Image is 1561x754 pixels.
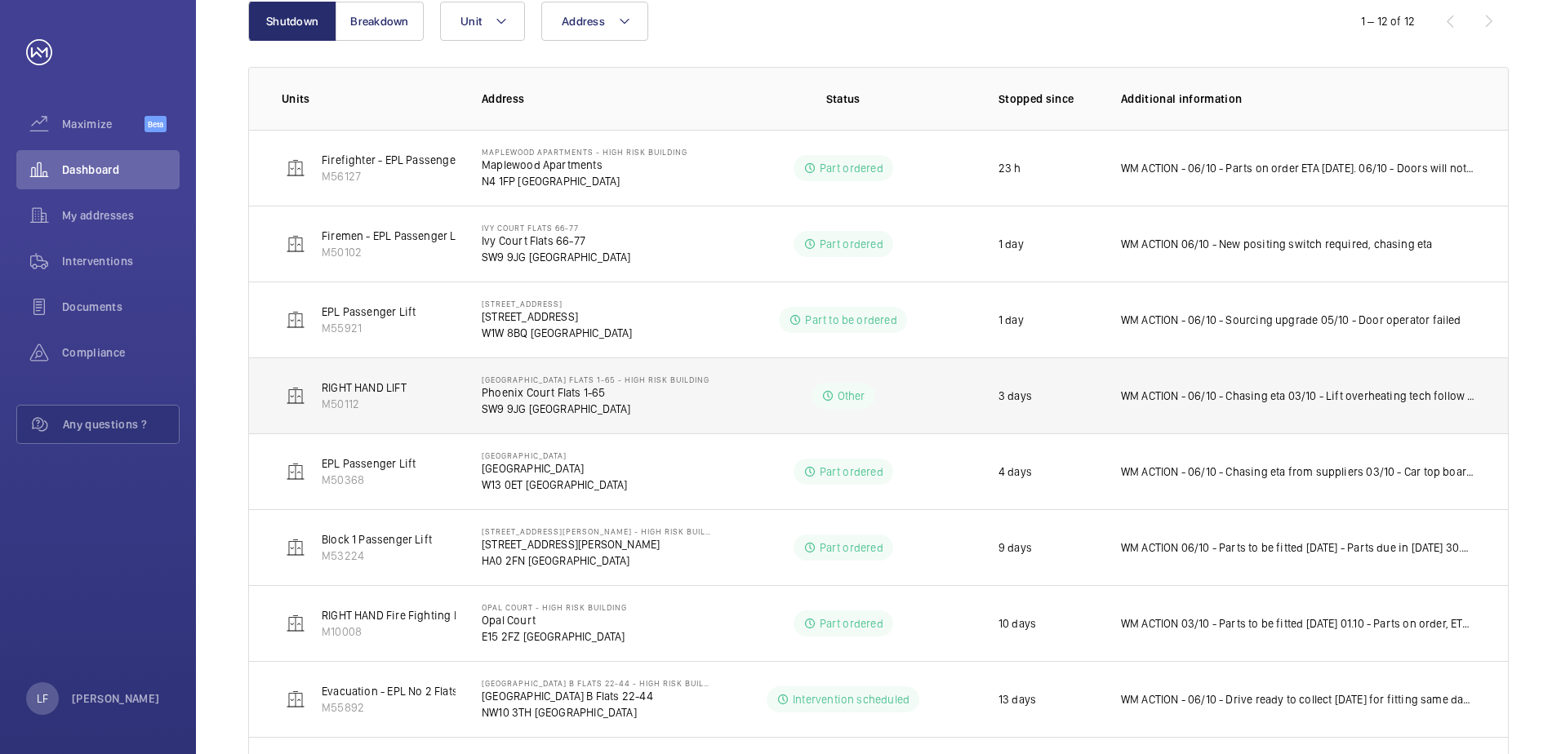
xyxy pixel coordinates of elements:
[482,552,714,569] p: HA0 2FN [GEOGRAPHIC_DATA]
[1361,13,1415,29] div: 1 – 12 of 12
[248,2,336,41] button: Shutdown
[482,450,628,460] p: [GEOGRAPHIC_DATA]
[1121,691,1475,707] p: WM ACTION - 06/10 - Drive ready to collect [DATE] for fitting same day 02/10 - eta to be provided...
[1121,236,1433,252] p: WM ACTION 06/10 - New positing switch required, chasing eta
[482,147,687,157] p: Maplewood Apartments - High Risk Building
[820,615,883,632] p: Part ordered
[322,623,615,640] p: M10008
[62,299,180,315] span: Documents
[322,228,525,244] p: Firemen - EPL Passenger Lift Flats 66-77
[482,223,631,233] p: Ivy Court Flats 66-77
[482,526,714,536] p: [STREET_ADDRESS][PERSON_NAME] - High Risk Building
[1121,615,1475,632] p: WM ACTION 03/10 - Parts to be fitted [DATE] 01.10 - Parts on order, ETA [DATE]. WM ACTION 29/09 -...
[63,416,179,432] span: Any questions ?
[336,2,424,41] button: Breakdown
[998,236,1024,252] p: 1 day
[482,704,714,721] p: NW10 3TH [GEOGRAPHIC_DATA]
[820,539,883,556] p: Part ordered
[286,614,305,633] img: elevator.svg
[482,249,631,265] p: SW9 9JG [GEOGRAPHIC_DATA]
[562,15,605,28] span: Address
[725,91,960,107] p: Status
[286,158,305,178] img: elevator.svg
[482,375,709,384] p: [GEOGRAPHIC_DATA] Flats 1-65 - High Risk Building
[322,683,531,699] p: Evacuation - EPL No 2 Flats 22-44 Block B
[482,460,628,477] p: [GEOGRAPHIC_DATA]
[998,463,1032,480] p: 4 days
[482,602,627,612] p: Opal Court - High Risk Building
[322,548,432,564] p: M53224
[793,691,909,707] p: Intervention scheduled
[482,91,714,107] p: Address
[482,384,709,401] p: Phoenix Court Flats 1-65
[482,628,627,645] p: E15 2FZ [GEOGRAPHIC_DATA]
[482,612,627,628] p: Opal Court
[286,690,305,709] img: elevator.svg
[62,162,180,178] span: Dashboard
[62,207,180,224] span: My addresses
[482,299,633,308] p: [STREET_ADDRESS]
[62,116,145,132] span: Maximize
[322,699,531,716] p: M55892
[72,690,160,707] p: [PERSON_NAME]
[482,536,714,552] p: [STREET_ADDRESS][PERSON_NAME]
[820,463,883,480] p: Part ordered
[322,472,416,488] p: M50368
[1121,160,1475,176] p: WM ACTION - 06/10 - Parts on order ETA [DATE]. 06/10 - Doors will not re learn, new door motor an...
[1121,312,1461,328] p: WM ACTION - 06/10 - Sourcing upgrade 05/10 - Door operator failed
[482,325,633,341] p: W1W 8BQ [GEOGRAPHIC_DATA]
[482,157,687,173] p: Maplewood Apartments
[1121,388,1475,404] p: WM ACTION - 06/10 - Chasing eta 03/10 - Lift overheating tech follow up required
[322,396,407,412] p: M50112
[322,168,505,184] p: M56127
[541,2,648,41] button: Address
[460,15,482,28] span: Unit
[998,539,1032,556] p: 9 days
[482,688,714,704] p: [GEOGRAPHIC_DATA] B Flats 22-44
[322,320,416,336] p: M55921
[482,308,633,325] p: [STREET_ADDRESS]
[286,386,305,406] img: elevator.svg
[322,607,615,623] p: RIGHT HAND Fire Fighting Lift 11 Floors Machine Roomless
[838,388,865,404] p: Other
[998,160,1021,176] p: 23 h
[37,690,48,707] p: LF
[1121,91,1475,107] p: Additional information
[820,236,883,252] p: Part ordered
[482,173,687,189] p: N4 1FP [GEOGRAPHIC_DATA]
[998,388,1032,404] p: 3 days
[282,91,456,107] p: Units
[482,477,628,493] p: W13 0ET [GEOGRAPHIC_DATA]
[322,379,407,396] p: RIGHT HAND LIFT
[322,304,416,320] p: EPL Passenger Lift
[805,312,896,328] p: Part to be ordered
[286,462,305,481] img: elevator.svg
[820,160,883,176] p: Part ordered
[62,253,180,269] span: Interventions
[1121,539,1475,556] p: WM ACTION 06/10 - Parts to be fitted [DATE] - Parts due in [DATE] 30.09 - Parts on order ETA [DAT...
[322,531,432,548] p: Block 1 Passenger Lift
[62,344,180,361] span: Compliance
[998,91,1095,107] p: Stopped since
[145,116,167,132] span: Beta
[1121,463,1475,480] p: WM ACTION - 06/10 - Chasing eta from suppliers 03/10 - Car top board required, sourcing 03/10 - F...
[440,2,525,41] button: Unit
[482,233,631,249] p: Ivy Court Flats 66-77
[286,538,305,557] img: elevator.svg
[322,152,505,168] p: Firefighter - EPL Passenger Lift No 3
[322,455,416,472] p: EPL Passenger Lift
[322,244,525,260] p: M50102
[482,401,709,417] p: SW9 9JG [GEOGRAPHIC_DATA]
[286,310,305,330] img: elevator.svg
[998,691,1036,707] p: 13 days
[286,234,305,254] img: elevator.svg
[998,615,1036,632] p: 10 days
[998,312,1024,328] p: 1 day
[482,678,714,688] p: [GEOGRAPHIC_DATA] B Flats 22-44 - High Risk Building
